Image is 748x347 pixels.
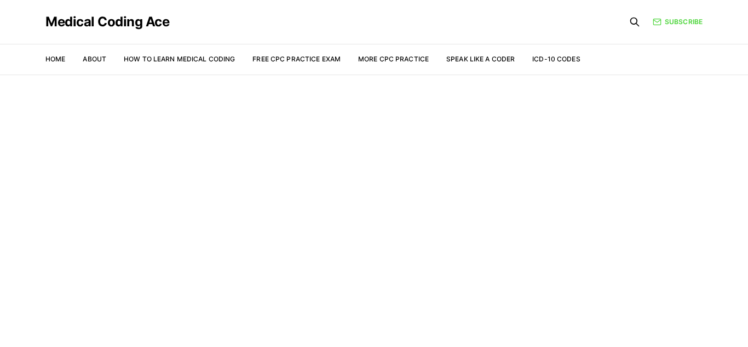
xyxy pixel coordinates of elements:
[252,55,341,63] a: Free CPC Practice Exam
[446,55,515,63] a: Speak Like a Coder
[653,17,703,27] a: Subscribe
[124,55,235,63] a: How to Learn Medical Coding
[45,15,169,29] a: Medical Coding Ace
[532,55,580,63] a: ICD-10 Codes
[358,55,429,63] a: More CPC Practice
[83,55,106,63] a: About
[45,55,65,63] a: Home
